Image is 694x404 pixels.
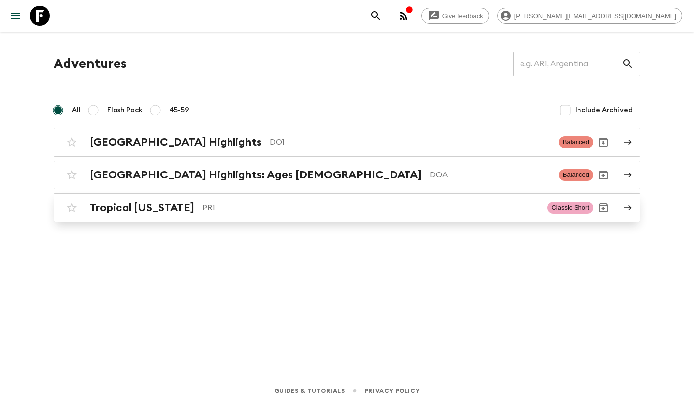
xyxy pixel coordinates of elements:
button: Archive [593,198,613,218]
p: DO1 [270,136,551,148]
span: 45-59 [169,105,189,115]
a: Give feedback [421,8,489,24]
h2: Tropical [US_STATE] [90,201,194,214]
button: search adventures [366,6,386,26]
a: [GEOGRAPHIC_DATA] HighlightsDO1BalancedArchive [54,128,640,157]
span: Balanced [559,169,593,181]
h2: [GEOGRAPHIC_DATA] Highlights: Ages [DEMOGRAPHIC_DATA] [90,169,422,181]
p: DOA [430,169,551,181]
span: Balanced [559,136,593,148]
button: Archive [593,165,613,185]
a: Tropical [US_STATE]PR1Classic ShortArchive [54,193,640,222]
span: Include Archived [575,105,633,115]
a: Privacy Policy [365,385,420,396]
a: Guides & Tutorials [274,385,345,396]
p: PR1 [202,202,539,214]
h2: [GEOGRAPHIC_DATA] Highlights [90,136,262,149]
h1: Adventures [54,54,127,74]
div: [PERSON_NAME][EMAIL_ADDRESS][DOMAIN_NAME] [497,8,682,24]
span: All [72,105,81,115]
input: e.g. AR1, Argentina [513,50,622,78]
span: Give feedback [437,12,489,20]
span: Flash Pack [107,105,143,115]
a: [GEOGRAPHIC_DATA] Highlights: Ages [DEMOGRAPHIC_DATA]DOABalancedArchive [54,161,640,189]
button: Archive [593,132,613,152]
span: [PERSON_NAME][EMAIL_ADDRESS][DOMAIN_NAME] [509,12,682,20]
span: Classic Short [547,202,593,214]
button: menu [6,6,26,26]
